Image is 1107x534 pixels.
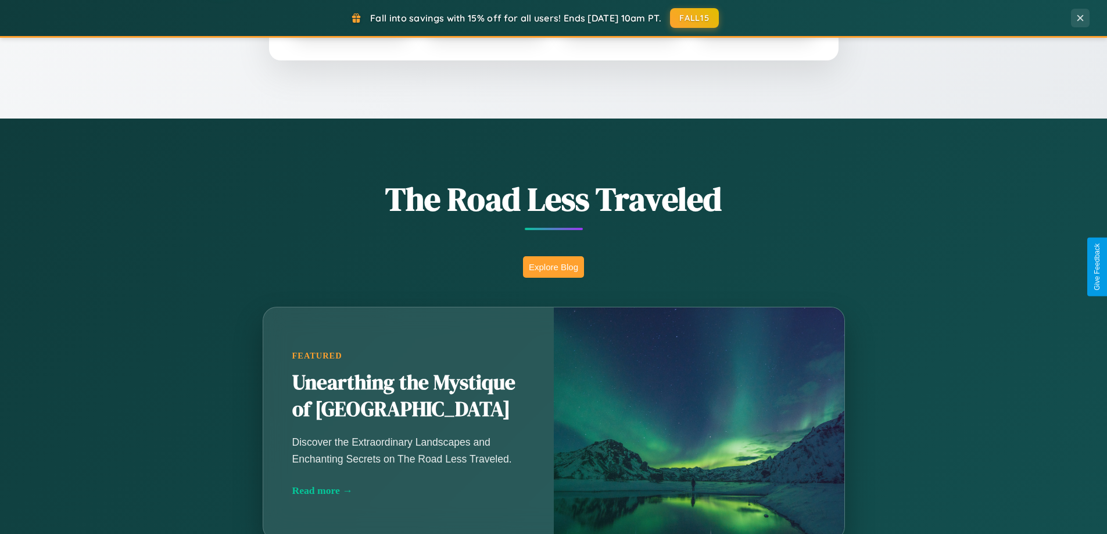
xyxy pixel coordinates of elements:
span: Fall into savings with 15% off for all users! Ends [DATE] 10am PT. [370,12,661,24]
button: FALL15 [670,8,719,28]
div: Featured [292,351,525,361]
div: Give Feedback [1093,243,1101,291]
div: Read more → [292,485,525,497]
h2: Unearthing the Mystique of [GEOGRAPHIC_DATA] [292,370,525,423]
h1: The Road Less Traveled [205,177,902,221]
button: Explore Blog [523,256,584,278]
p: Discover the Extraordinary Landscapes and Enchanting Secrets on The Road Less Traveled. [292,434,525,467]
